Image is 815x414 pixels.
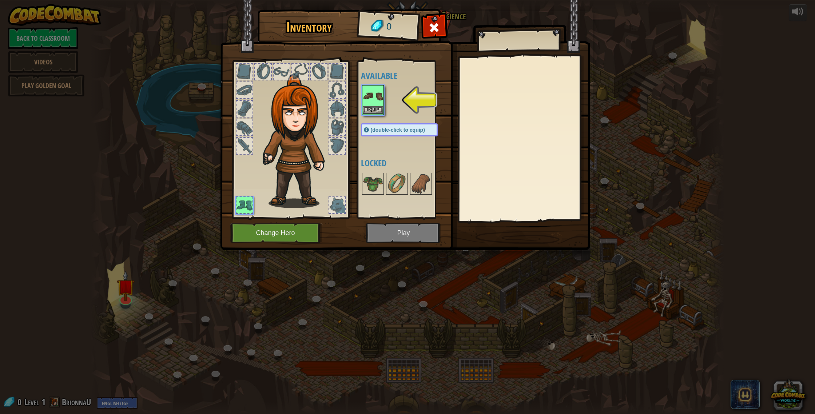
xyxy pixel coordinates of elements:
[371,127,425,133] span: (double-click to equip)
[230,223,323,243] button: Change Hero
[363,86,383,106] img: portrait.png
[361,158,452,168] h4: Locked
[411,174,431,194] img: portrait.png
[361,71,452,80] h4: Available
[263,19,355,35] h1: Inventory
[387,174,407,194] img: portrait.png
[386,20,392,33] span: 0
[363,174,383,194] img: portrait.png
[259,74,338,208] img: hair_f2.png
[363,106,383,114] button: Equip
